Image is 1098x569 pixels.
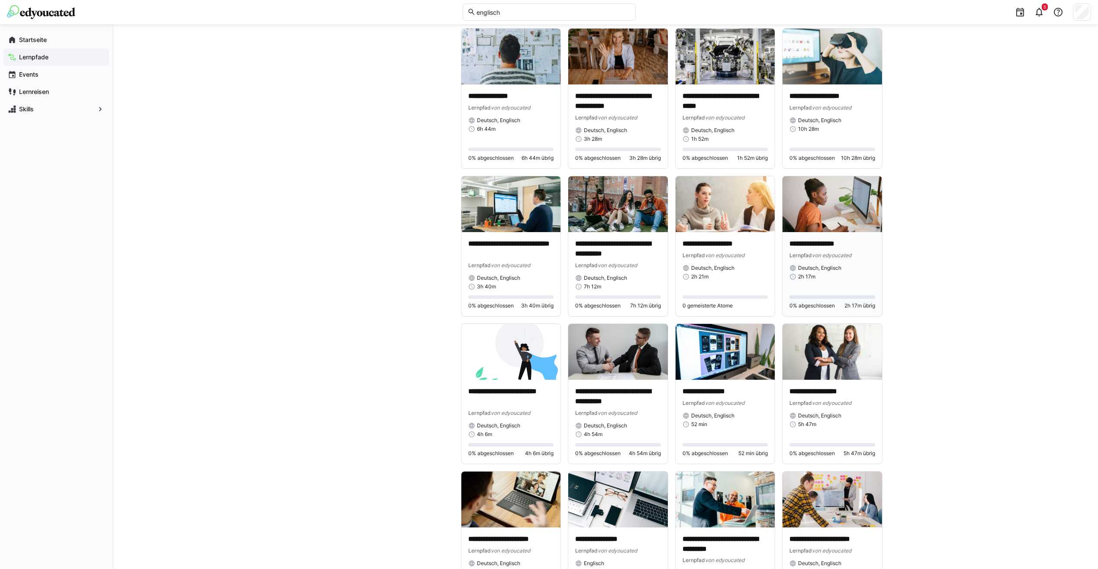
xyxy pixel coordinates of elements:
span: von edyoucated [598,547,637,554]
span: 0% abgeschlossen [789,450,835,457]
span: 2h 17m übrig [844,302,875,309]
span: Deutsch, Englisch [798,560,841,567]
span: 3h 40m [477,283,496,290]
span: Deutsch, Englisch [691,412,734,419]
span: Lernpfad [468,262,491,268]
span: von edyoucated [812,104,851,111]
span: Deutsch, Englisch [798,412,841,419]
span: Lernpfad [468,104,491,111]
span: von edyoucated [812,400,851,406]
span: von edyoucated [705,557,744,563]
span: Lernpfad [575,262,598,268]
span: Deutsch, Englisch [477,560,520,567]
span: 0% abgeschlossen [468,450,514,457]
img: image [676,29,775,84]
span: 6h 44m übrig [522,155,554,162]
span: 0% abgeschlossen [575,155,621,162]
span: Deutsch, Englisch [477,117,520,124]
span: Deutsch, Englisch [798,265,841,272]
span: von edyoucated [705,252,744,259]
span: von edyoucated [705,114,744,121]
span: Lernpfad [683,252,705,259]
span: von edyoucated [491,104,530,111]
img: image [568,29,668,84]
span: 4h 6m übrig [525,450,554,457]
span: Deutsch, Englisch [584,275,627,281]
span: 0% abgeschlossen [575,450,621,457]
span: 0% abgeschlossen [789,302,835,309]
span: Lernpfad [575,410,598,416]
span: 3h 28m übrig [629,155,661,162]
span: 6h 44m [477,126,496,133]
span: von edyoucated [598,114,637,121]
span: 3h 40m übrig [521,302,554,309]
span: Deutsch, Englisch [477,275,520,281]
img: image [782,29,882,84]
span: Lernpfad [789,104,812,111]
span: 52 min übrig [738,450,768,457]
span: 0% abgeschlossen [468,155,514,162]
span: 7h 12m übrig [630,302,661,309]
span: von edyoucated [491,410,530,416]
span: 2h 21m [691,273,708,280]
span: von edyoucated [812,252,851,259]
span: 0% abgeschlossen [575,302,621,309]
span: Lernpfad [468,410,491,416]
img: image [782,472,882,527]
span: Lernpfad [575,114,598,121]
span: 5h 47m [798,421,816,428]
img: image [461,324,561,380]
span: 7h 12m [584,283,601,290]
span: 0% abgeschlossen [789,155,835,162]
img: image [676,176,775,232]
span: 2h 17m [798,273,815,280]
span: Lernpfad [789,252,812,259]
span: 3h 28m [584,136,602,142]
span: Lernpfad [683,400,705,406]
span: von edyoucated [812,547,851,554]
span: 4h 54m [584,431,602,438]
span: 52 min [691,421,707,428]
span: 10h 28m übrig [841,155,875,162]
img: image [461,176,561,232]
span: 5 [1043,4,1046,10]
span: 0% abgeschlossen [468,302,514,309]
img: image [676,472,775,527]
span: von edyoucated [491,547,530,554]
img: image [782,176,882,232]
img: image [568,324,668,380]
span: 4h 54m übrig [629,450,661,457]
span: Deutsch, Englisch [584,127,627,134]
span: 10h 28m [798,126,819,133]
span: Lernpfad [789,547,812,554]
span: von edyoucated [491,262,530,268]
span: 1h 52m [691,136,708,142]
span: Englisch [584,560,604,567]
span: Deutsch, Englisch [477,422,520,429]
span: Deutsch, Englisch [691,265,734,272]
span: Deutsch, Englisch [691,127,734,134]
span: Lernpfad [683,557,705,563]
span: 4h 6m [477,431,492,438]
span: Deutsch, Englisch [584,422,627,429]
img: image [782,324,882,380]
img: image [568,472,668,527]
input: Skills und Lernpfade durchsuchen… [476,8,631,16]
span: Lernpfad [789,400,812,406]
span: 0% abgeschlossen [683,155,728,162]
span: 0% abgeschlossen [683,450,728,457]
span: von edyoucated [598,410,637,416]
img: image [568,176,668,232]
span: Lernpfad [683,114,705,121]
span: Lernpfad [575,547,598,554]
span: 1h 52m übrig [737,155,768,162]
img: image [676,324,775,380]
span: Lernpfad [468,547,491,554]
span: 0 gemeisterte Atome [683,302,733,309]
span: von edyoucated [705,400,744,406]
img: image [461,472,561,527]
img: image [461,29,561,84]
span: 5h 47m übrig [844,450,875,457]
span: Deutsch, Englisch [798,117,841,124]
span: von edyoucated [598,262,637,268]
